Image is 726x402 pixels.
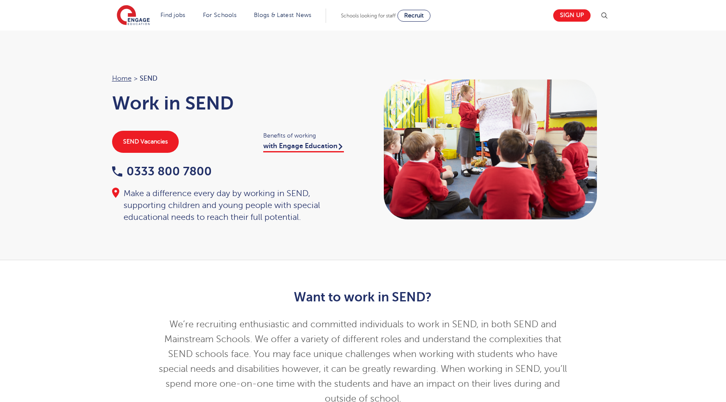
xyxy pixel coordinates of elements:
h1: Work in SEND [112,93,355,114]
span: SEND [140,73,158,84]
a: SEND Vacancies [112,131,179,153]
a: Find jobs [160,12,186,18]
nav: breadcrumb [112,73,355,84]
a: Sign up [553,9,591,22]
a: with Engage Education [263,142,344,152]
a: For Schools [203,12,236,18]
span: Benefits of working [263,131,355,141]
div: Make a difference every day by working in SEND, supporting children and young people with special... [112,188,355,223]
span: Recruit [404,12,424,19]
span: > [134,75,138,82]
span: Schools looking for staff [341,13,396,19]
a: Recruit [397,10,431,22]
img: Engage Education [117,5,150,26]
a: 0333 800 7800 [112,165,212,178]
a: Blogs & Latest News [254,12,312,18]
h2: Want to work in SEND? [155,290,571,304]
a: Home [112,75,132,82]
